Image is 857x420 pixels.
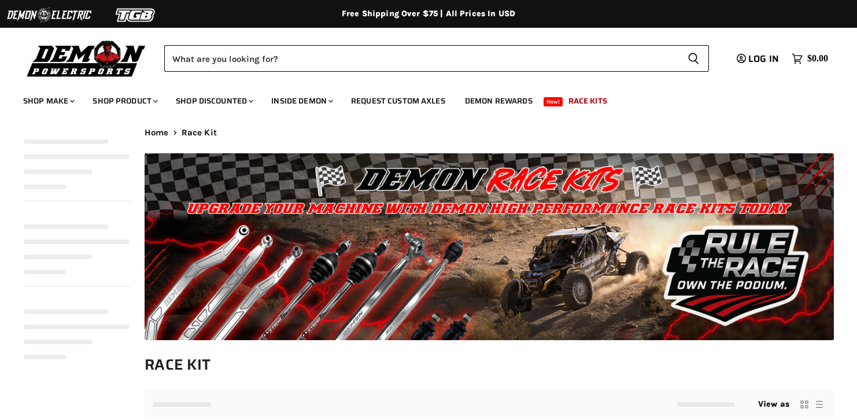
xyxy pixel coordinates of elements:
a: Race Kits [560,89,616,113]
input: Search [164,45,678,72]
ul: Main menu [14,84,825,113]
button: grid view [799,399,810,410]
form: Product [164,45,709,72]
nav: Breadcrumbs [145,128,834,138]
img: TGB Logo 2 [93,4,179,26]
a: Request Custom Axles [342,89,454,113]
a: Log in [732,54,786,64]
a: Shop Product [84,89,165,113]
span: New! [544,97,563,106]
span: View as [758,400,789,409]
button: Search [678,45,709,72]
span: $0.00 [807,53,828,64]
a: Inside Demon [263,89,340,113]
span: Race Kit [182,128,217,138]
a: Demon Rewards [456,89,541,113]
nav: Collection utilities [145,390,834,419]
a: $0.00 [786,50,834,67]
span: Log in [748,51,779,66]
a: Home [145,128,169,138]
a: Shop Make [14,89,82,113]
img: Demon Powersports [23,38,150,79]
h1: Race Kit [145,355,834,374]
img: Demon Electric Logo 2 [6,4,93,26]
button: list view [814,399,825,410]
a: Shop Discounted [167,89,260,113]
